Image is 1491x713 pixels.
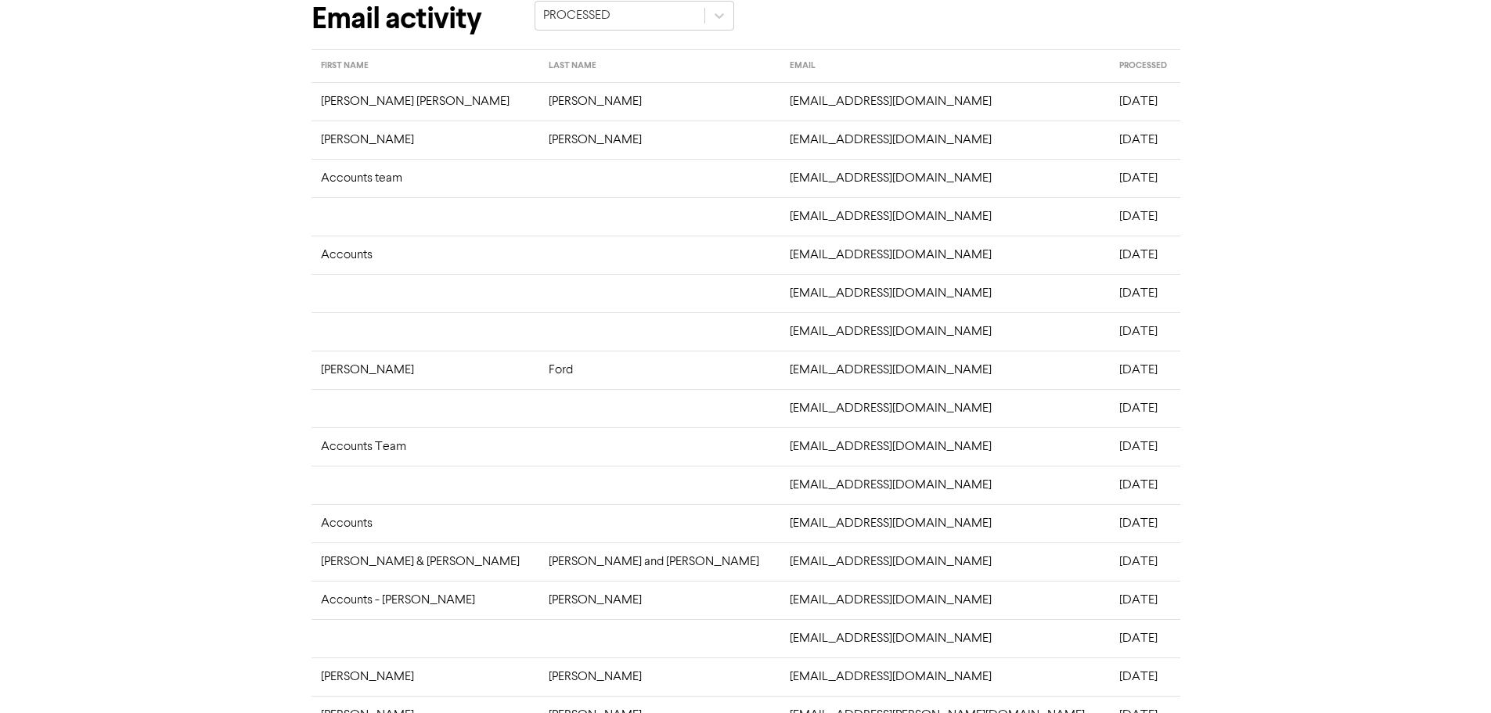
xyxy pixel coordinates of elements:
[312,542,540,581] td: [PERSON_NAME] & [PERSON_NAME]
[539,50,780,83] th: LAST NAME
[312,82,540,121] td: [PERSON_NAME] [PERSON_NAME]
[1110,312,1179,351] td: [DATE]
[1110,389,1179,427] td: [DATE]
[1110,504,1179,542] td: [DATE]
[780,466,1110,504] td: [EMAIL_ADDRESS][DOMAIN_NAME]
[312,50,540,83] th: FIRST NAME
[780,542,1110,581] td: [EMAIL_ADDRESS][DOMAIN_NAME]
[539,82,780,121] td: [PERSON_NAME]
[1110,427,1179,466] td: [DATE]
[1413,638,1491,713] iframe: Chat Widget
[780,236,1110,274] td: [EMAIL_ADDRESS][DOMAIN_NAME]
[1110,82,1179,121] td: [DATE]
[312,159,540,197] td: Accounts team
[780,619,1110,657] td: [EMAIL_ADDRESS][DOMAIN_NAME]
[1110,121,1179,159] td: [DATE]
[312,581,540,619] td: Accounts - [PERSON_NAME]
[312,1,511,37] h1: Email activity
[780,389,1110,427] td: [EMAIL_ADDRESS][DOMAIN_NAME]
[312,504,540,542] td: Accounts
[780,121,1110,159] td: [EMAIL_ADDRESS][DOMAIN_NAME]
[1110,159,1179,197] td: [DATE]
[1110,542,1179,581] td: [DATE]
[780,427,1110,466] td: [EMAIL_ADDRESS][DOMAIN_NAME]
[1110,619,1179,657] td: [DATE]
[780,657,1110,696] td: [EMAIL_ADDRESS][DOMAIN_NAME]
[1110,236,1179,274] td: [DATE]
[312,427,540,466] td: Accounts Team
[1110,197,1179,236] td: [DATE]
[780,504,1110,542] td: [EMAIL_ADDRESS][DOMAIN_NAME]
[1110,351,1179,389] td: [DATE]
[780,197,1110,236] td: [EMAIL_ADDRESS][DOMAIN_NAME]
[543,6,610,25] div: PROCESSED
[780,274,1110,312] td: [EMAIL_ADDRESS][DOMAIN_NAME]
[780,159,1110,197] td: [EMAIL_ADDRESS][DOMAIN_NAME]
[312,121,540,159] td: [PERSON_NAME]
[1110,274,1179,312] td: [DATE]
[780,50,1110,83] th: EMAIL
[312,657,540,696] td: [PERSON_NAME]
[1110,581,1179,619] td: [DATE]
[539,581,780,619] td: [PERSON_NAME]
[780,82,1110,121] td: [EMAIL_ADDRESS][DOMAIN_NAME]
[780,581,1110,619] td: [EMAIL_ADDRESS][DOMAIN_NAME]
[1110,466,1179,504] td: [DATE]
[539,542,780,581] td: [PERSON_NAME] and [PERSON_NAME]
[539,121,780,159] td: [PERSON_NAME]
[780,351,1110,389] td: [EMAIL_ADDRESS][DOMAIN_NAME]
[1110,50,1179,83] th: PROCESSED
[312,351,540,389] td: [PERSON_NAME]
[539,351,780,389] td: Ford
[1110,657,1179,696] td: [DATE]
[312,236,540,274] td: Accounts
[780,312,1110,351] td: [EMAIL_ADDRESS][DOMAIN_NAME]
[539,657,780,696] td: [PERSON_NAME]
